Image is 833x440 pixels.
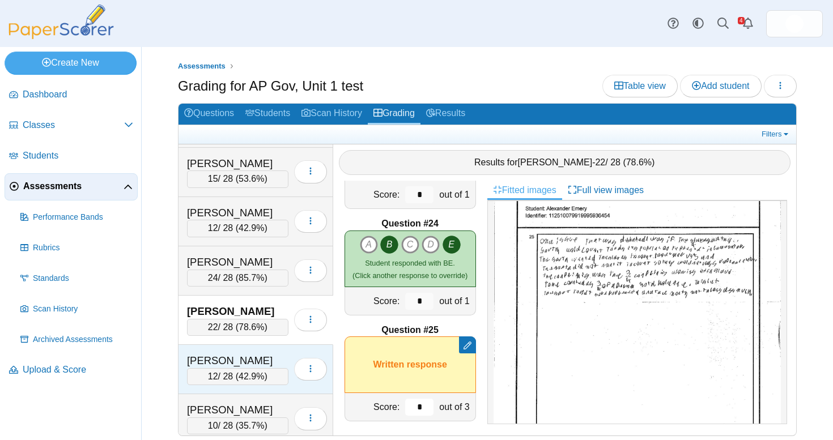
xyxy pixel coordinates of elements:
[187,403,288,417] div: [PERSON_NAME]
[368,104,420,125] a: Grading
[339,150,791,175] div: Results for - / 28 ( )
[381,324,438,336] b: Question #25
[187,255,288,270] div: [PERSON_NAME]
[345,393,403,421] div: Score:
[23,119,124,131] span: Classes
[785,15,804,33] span: Edward Noble
[16,265,138,292] a: Standards
[178,62,226,70] span: Assessments
[436,287,475,315] div: out of 1
[360,236,378,254] i: A
[436,393,475,421] div: out of 3
[5,52,137,74] a: Create New
[187,220,288,237] div: / 28 ( )
[23,88,133,101] span: Dashboard
[187,156,288,171] div: [PERSON_NAME]
[5,173,138,200] a: Assessments
[16,326,138,353] a: Archived Assessments
[16,234,138,262] a: Rubrics
[296,104,368,125] a: Scan History
[33,304,133,315] span: Scan History
[239,371,264,381] span: 42.9%
[208,421,218,430] span: 10
[785,15,804,33] img: ps.r5E9VB7rKI6hwE6f
[178,76,363,96] h1: Grading for AP Gov, Unit 1 test
[16,204,138,231] a: Performance Bands
[187,368,288,385] div: / 28 ( )
[178,104,240,125] a: Questions
[562,181,649,200] a: Full view images
[381,217,438,230] b: Question #24
[443,236,461,254] i: E
[239,223,264,233] span: 42.9%
[33,273,133,284] span: Standards
[420,104,471,125] a: Results
[759,129,793,140] a: Filters
[187,270,288,287] div: / 28 ( )
[766,10,823,37] a: ps.r5E9VB7rKI6hwE6f
[23,149,133,162] span: Students
[187,417,288,434] div: / 28 ( )
[614,81,666,91] span: Table view
[208,371,218,381] span: 12
[380,236,398,254] i: B
[240,104,296,125] a: Students
[5,5,118,39] img: PaperScorer
[239,174,264,183] span: 53.6%
[187,353,288,368] div: [PERSON_NAME]
[487,181,562,200] a: Fitted images
[345,287,403,315] div: Score:
[33,212,133,223] span: Performance Bands
[187,170,288,187] div: / 28 ( )
[5,357,138,384] a: Upload & Score
[23,364,133,376] span: Upload & Score
[187,304,288,319] div: [PERSON_NAME]
[208,322,218,332] span: 22
[208,273,218,283] span: 24
[595,157,605,167] span: 22
[187,319,288,336] div: / 28 ( )
[187,206,288,220] div: [PERSON_NAME]
[239,322,264,332] span: 78.6%
[602,75,678,97] a: Table view
[175,59,228,74] a: Assessments
[208,223,218,233] span: 12
[208,174,218,183] span: 15
[436,181,475,208] div: out of 1
[401,236,419,254] i: C
[33,242,133,254] span: Rubrics
[680,75,761,97] a: Add student
[626,157,652,167] span: 78.6%
[352,259,467,280] small: (Click another response to override)
[518,157,593,167] span: [PERSON_NAME]
[345,336,476,393] div: Written response
[345,181,403,208] div: Score:
[422,236,440,254] i: D
[692,81,749,91] span: Add student
[16,296,138,323] a: Scan History
[23,180,124,193] span: Assessments
[33,334,133,345] span: Archived Assessments
[5,112,138,139] a: Classes
[239,273,264,283] span: 85.7%
[5,143,138,170] a: Students
[239,421,264,430] span: 35.7%
[5,31,118,41] a: PaperScorer
[365,259,455,267] span: Student responded with BE.
[5,82,138,109] a: Dashboard
[736,11,760,36] a: Alerts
